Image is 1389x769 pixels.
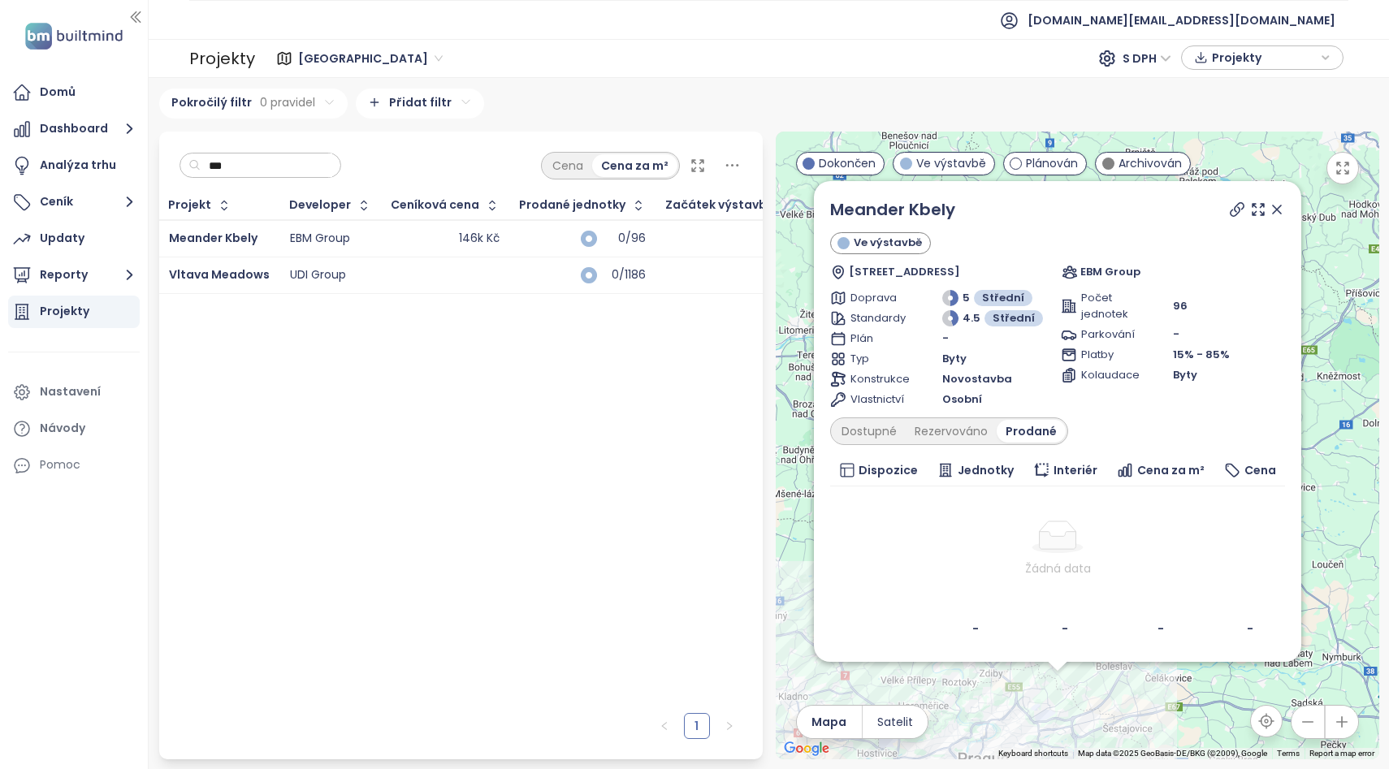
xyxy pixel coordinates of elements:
span: Konstrukce [850,371,907,387]
button: Dashboard [8,113,140,145]
span: [DOMAIN_NAME][EMAIL_ADDRESS][DOMAIN_NAME] [1028,1,1335,40]
span: Interiér [1054,461,1097,479]
span: 5 [963,290,970,306]
a: Vltava Meadows [169,266,270,283]
span: Archivován [1119,154,1182,172]
div: Projekty [40,301,89,322]
button: Satelit [863,706,928,738]
a: Updaty [8,222,140,255]
span: Byty [942,351,967,367]
div: Pokročilý filtr [159,89,348,119]
div: Analýza trhu [40,155,116,175]
button: Mapa [797,706,862,738]
button: Ceník [8,186,140,218]
span: Platby [1081,347,1137,363]
button: Reporty [8,259,140,292]
span: Dokončen [819,154,876,172]
span: Plán [850,330,907,347]
span: Standardy [850,310,907,326]
span: Střední [993,310,1035,326]
span: left [660,721,669,731]
span: Novostavba [942,371,1012,387]
img: Google [780,738,833,759]
div: Cena za m² [592,154,677,177]
span: Osobní [942,391,982,408]
a: Nastavení [8,376,140,408]
button: right [716,713,742,739]
a: Open this area in Google Maps (opens a new window) [780,738,833,759]
a: 1 [685,714,709,738]
span: Kolaudace [1081,367,1137,383]
div: Domů [40,82,76,102]
div: Prodané [997,420,1066,443]
span: Map data ©2025 GeoBasis-DE/BKG (©2009), Google [1078,749,1267,758]
span: Plánován [1026,154,1078,172]
span: Projekty [1212,45,1317,70]
span: right [725,721,734,731]
span: Cena [1244,461,1276,479]
div: Developer [289,200,351,210]
div: Návody [40,418,85,439]
div: Ceníková cena [391,200,479,210]
div: Začátek výstavby [665,200,773,210]
a: Report a map error [1309,749,1374,758]
span: Ve výstavbě [854,235,922,251]
span: Parkování [1081,326,1137,343]
span: EBM Group [1080,264,1140,280]
b: - [1247,620,1253,637]
div: 0/1186 [605,270,646,280]
span: 96 [1173,298,1188,314]
div: Dostupné [833,420,906,443]
div: Projekt [168,200,211,210]
div: Projekty [189,42,255,75]
span: Satelit [877,713,913,731]
a: Domů [8,76,140,109]
a: Meander Kbely [830,198,955,221]
a: Terms (opens in new tab) [1277,749,1300,758]
span: 0 pravidel [260,93,315,111]
span: Praha [298,46,443,71]
div: 0/96 [605,233,646,244]
div: button [1190,45,1335,70]
div: Žádná data [837,559,1279,577]
div: Cena [543,154,592,177]
span: Cena za m² [1137,461,1205,479]
span: 15% - 85% [1173,347,1230,362]
a: Návody [8,413,140,445]
div: Updaty [40,228,84,248]
a: Meander Kbely [169,230,257,246]
span: Prodané jednotky [519,200,625,210]
span: [STREET_ADDRESS] [849,264,960,280]
span: Dispozice [859,461,918,479]
span: - [1173,326,1179,342]
span: Typ [850,351,907,367]
div: UDI Group [290,268,346,283]
div: 146k Kč [459,231,500,246]
div: Rezervováno [906,420,997,443]
span: Jednotky [958,461,1014,479]
button: left [651,713,677,739]
span: Mapa [811,713,846,731]
li: Následující strana [716,713,742,739]
b: - [972,620,979,637]
span: - [942,330,949,347]
b: - [1157,620,1164,637]
span: 4.5 [963,310,980,326]
img: logo [20,19,128,53]
span: Střední [982,290,1024,306]
li: 1 [684,713,710,739]
div: Pomoc [8,449,140,482]
span: S DPH [1123,46,1171,71]
a: Analýza trhu [8,149,140,182]
button: Keyboard shortcuts [998,748,1068,759]
li: Předchozí strana [651,713,677,739]
span: Ve výstavbě [916,154,986,172]
div: Nastavení [40,382,101,402]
